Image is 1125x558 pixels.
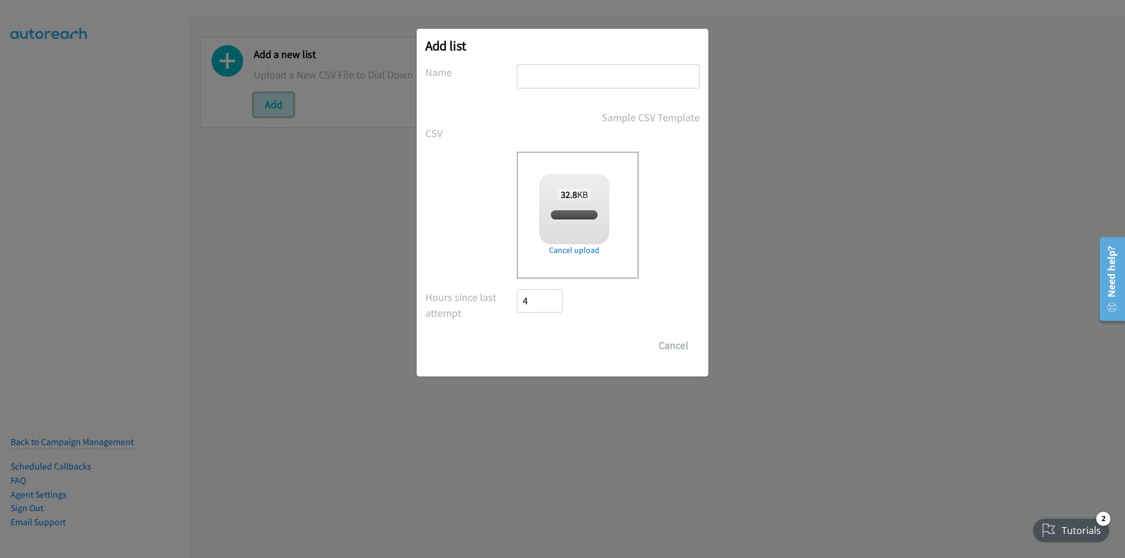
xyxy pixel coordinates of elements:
span: KB [557,189,592,200]
a: Cancel upload [539,244,609,256]
iframe: Resource Center [1091,232,1125,326]
h2: Add list [425,37,700,54]
a: Sample CSV Template [602,109,700,125]
label: CSV [425,125,517,141]
label: Name [425,64,517,80]
button: Cancel [647,334,700,357]
label: Hours since last attempt [425,289,517,321]
iframe: Checklist [1026,507,1116,549]
strong: 32.8 [561,189,577,200]
span: split_5.csv [554,210,594,221]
